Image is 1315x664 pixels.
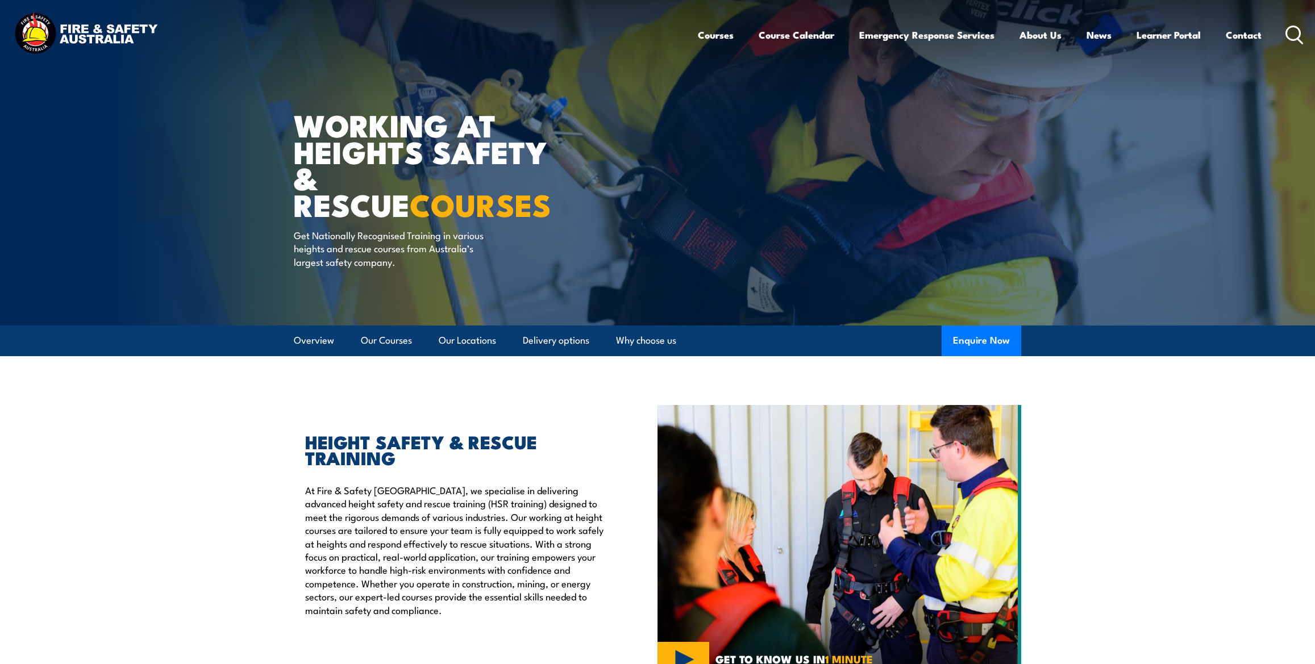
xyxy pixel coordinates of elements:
a: Emergency Response Services [859,20,994,50]
a: News [1087,20,1112,50]
a: Learner Portal [1137,20,1201,50]
a: Why choose us [616,325,676,356]
span: GET TO KNOW US IN [715,654,873,664]
a: Delivery options [523,325,589,356]
p: At Fire & Safety [GEOGRAPHIC_DATA], we specialise in delivering advanced height safety and rescue... [305,483,605,616]
a: Contact [1226,20,1262,50]
a: Courses [698,20,734,50]
h2: HEIGHT SAFETY & RESCUE TRAINING [305,433,605,465]
a: Overview [294,325,334,356]
button: Enquire Now [942,325,1021,356]
a: About Us [1019,20,1062,50]
strong: COURSES [410,180,551,227]
a: Our Locations [439,325,496,356]
a: Our Courses [361,325,412,356]
p: Get Nationally Recognised Training in various heights and rescue courses from Australia’s largest... [294,228,501,268]
h1: WORKING AT HEIGHTS SAFETY & RESCUE [294,111,575,218]
a: Course Calendar [759,20,834,50]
